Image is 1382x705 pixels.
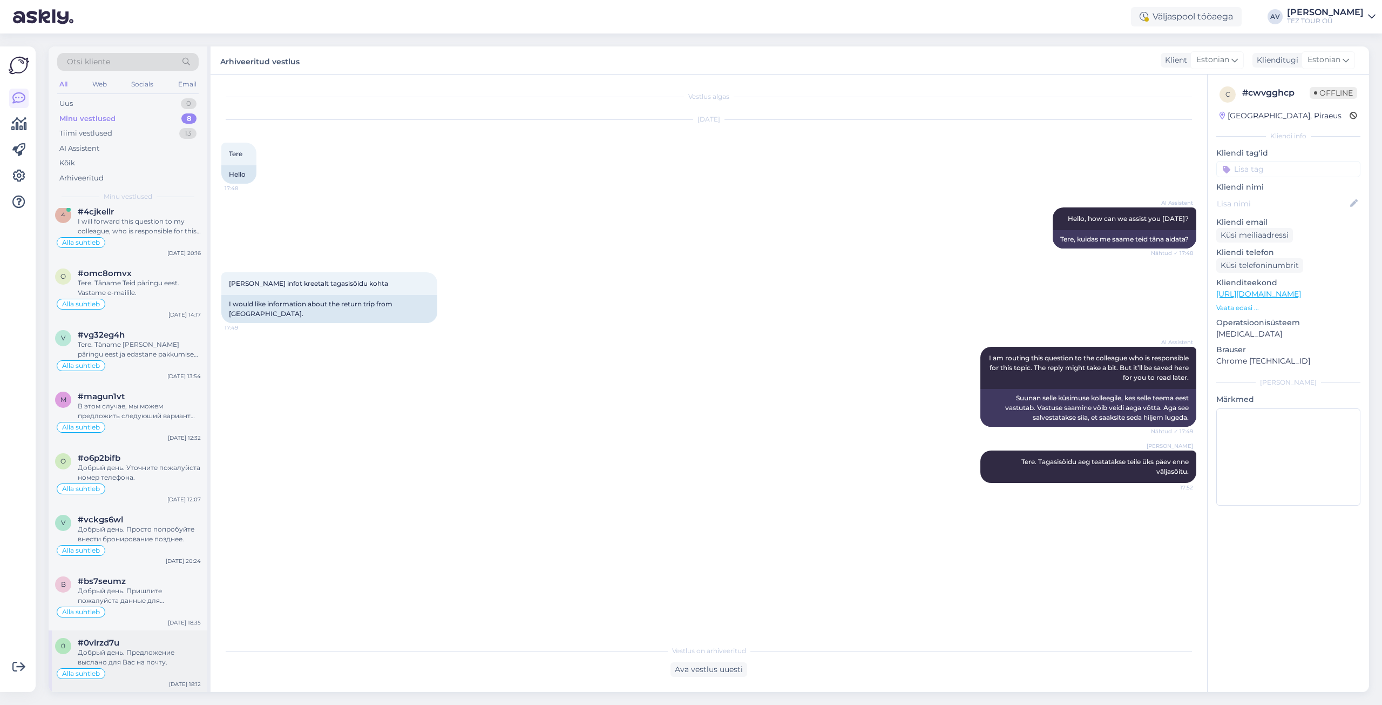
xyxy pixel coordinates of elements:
div: [DATE] [221,115,1196,124]
span: Vestlus on arhiveeritud [672,646,746,656]
span: Nähtud ✓ 17:48 [1151,249,1193,257]
div: 8 [181,113,197,124]
p: [MEDICAL_DATA] [1216,328,1360,340]
span: v [61,519,65,527]
img: Askly Logo [9,55,29,76]
span: Hello, how can we assist you [DATE]? [1068,214,1189,223]
p: Operatsioonisüsteem [1216,317,1360,328]
span: Alla suhtleb [62,486,100,492]
p: Chrome [TECHNICAL_ID] [1216,355,1360,367]
div: [GEOGRAPHIC_DATA], Piraeus [1220,110,1342,122]
span: #4cjkellr [78,207,114,217]
div: Добрый день. Уточните пожалуйста номер телефона. [78,463,201,482]
span: #o6p2bifb [78,453,120,463]
span: 17:49 [225,324,265,332]
span: [PERSON_NAME] infot kreetalt tagasisõidu kohta [229,279,388,287]
p: Kliendi nimi [1216,182,1360,193]
a: [PERSON_NAME]TEZ TOUR OÜ [1287,8,1376,25]
div: Web [90,77,109,91]
div: Suunan selle küsimuse kolleegile, kes selle teema eest vastutab. Vastuse saamine võib veidi aega ... [980,389,1196,427]
span: Alla suhtleb [62,301,100,307]
div: I will forward this question to my colleague, who is responsible for this. The reply will be here... [78,217,201,236]
span: o [60,457,66,465]
span: c [1225,90,1230,98]
p: Kliendi tag'id [1216,147,1360,159]
div: Klienditugi [1252,55,1298,66]
p: Brauser [1216,344,1360,355]
span: [PERSON_NAME] [1147,442,1193,450]
div: [DATE] 20:24 [166,557,201,565]
div: Hello [221,165,256,184]
div: Добрый день. Пришлите пожалуйста данные для бронирвоания и выбранный отель на почту [EMAIL_ADDRES... [78,586,201,606]
span: Alla suhtleb [62,424,100,431]
div: Väljaspool tööaega [1131,7,1242,26]
div: Добрый день. Просто попробуйте внести бронирование позднее. [78,525,201,544]
div: [DATE] 18:35 [168,619,201,627]
span: Tere [229,150,242,158]
div: [PERSON_NAME] [1216,378,1360,387]
div: Email [176,77,199,91]
input: Lisa tag [1216,161,1360,177]
span: #vg32eg4h [78,330,125,340]
span: Otsi kliente [67,56,110,68]
span: Offline [1310,87,1357,99]
span: Alla suhtleb [62,547,100,554]
div: Uus [59,98,73,109]
div: AV [1268,9,1283,24]
div: Tiimi vestlused [59,128,112,139]
span: Alla suhtleb [62,239,100,246]
div: Küsi meiliaadressi [1216,228,1293,243]
p: Vaata edasi ... [1216,303,1360,313]
p: Klienditeekond [1216,277,1360,288]
div: Küsi telefoninumbrit [1216,258,1303,273]
div: Arhiveeritud [59,173,104,184]
span: Alla suhtleb [62,670,100,677]
div: Tere. Täname Teid päringu eest. Vastame e-mailile. [78,278,201,298]
div: I would like information about the return trip from [GEOGRAPHIC_DATA]. [221,295,437,323]
span: I am routing this question to the colleague who is responsible for this topic. The reply might ta... [989,354,1190,381]
span: Nähtud ✓ 17:49 [1151,427,1193,435]
span: 0 [61,642,65,650]
input: Lisa nimi [1217,198,1348,210]
div: Kõik [59,158,75,169]
div: [DATE] 12:32 [168,434,201,442]
p: Kliendi telefon [1216,247,1360,258]
div: All [57,77,70,91]
a: [URL][DOMAIN_NAME] [1216,289,1301,299]
div: [DATE] 18:12 [169,680,201,688]
span: AI Assistent [1153,199,1193,207]
span: 17:48 [225,184,265,192]
span: Estonian [1196,54,1229,66]
span: #omc8omvx [78,268,132,278]
span: v [61,334,65,342]
div: Tere, kuidas me saame teid täna aidata? [1053,230,1196,249]
span: AI Assistent [1153,338,1193,346]
span: 17:52 [1153,484,1193,492]
span: Alla suhtleb [62,609,100,615]
div: TEZ TOUR OÜ [1287,17,1364,25]
div: 13 [179,128,197,139]
div: Tere. Täname [PERSON_NAME] päringu eest ja edastane pakkumise e-mailile. [78,340,201,359]
span: Alla suhtleb [62,362,100,369]
span: #vckgs6wl [78,515,123,525]
span: Tere. Tagasisõidu aeg teatatakse teile üks päev enne väljasõitu. [1021,458,1190,475]
div: Добрый день. Предложение выслано для Вас на почту. [78,648,201,667]
div: [DATE] 12:07 [167,495,201,503]
span: Estonian [1308,54,1340,66]
span: 4 [61,211,65,219]
span: #magun1vt [78,392,125,401]
div: [PERSON_NAME] [1287,8,1364,17]
span: m [60,395,66,404]
div: 0 [181,98,197,109]
p: Kliendi email [1216,217,1360,228]
div: Ava vestlus uuesti [670,662,747,677]
div: Klient [1161,55,1187,66]
div: В этом случае, мы можем предложить следуюший вариант Freebird Airlines [GEOGRAPHIC_DATA] (TLL) - ... [78,401,201,421]
div: [DATE] 20:16 [167,249,201,257]
span: #0vlrzd7u [78,638,119,648]
span: o [60,272,66,280]
span: Minu vestlused [104,192,152,202]
p: Märkmed [1216,394,1360,405]
div: Vestlus algas [221,92,1196,102]
span: #bs7seumz [78,576,126,586]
